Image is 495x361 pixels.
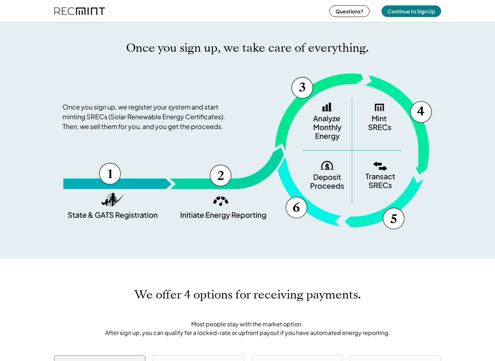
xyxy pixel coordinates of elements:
div: Once you sign up, we register your system and start minting SRECs (Solar Renewable Energy Certifi... [63,102,234,131]
img: recmint-logotype%403x%20%281%29.jpeg [54,1,105,21]
h1: Once you sign up, we take care of everything. [126,41,369,55]
div: Most people stay with the market option. After sign up, you can qualify for a locked-rate or upfr... [103,320,392,337]
h1: We offer 4 options for receiving payments. [135,288,361,302]
button: Continue to Sign Up [381,5,441,17]
button: Questions? [329,5,370,17]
